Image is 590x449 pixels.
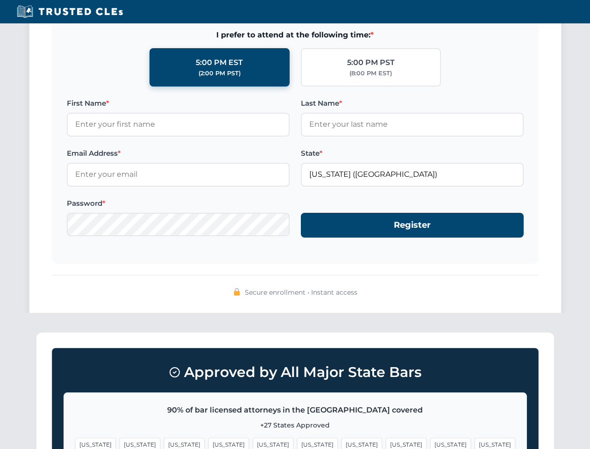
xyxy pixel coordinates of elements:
[67,113,290,136] input: Enter your first name
[64,360,527,385] h3: Approved by All Major State Bars
[233,288,241,296] img: 🔒
[75,404,515,416] p: 90% of bar licensed attorneys in the [GEOGRAPHIC_DATA] covered
[199,69,241,78] div: (2:00 PM PST)
[67,163,290,186] input: Enter your email
[196,57,243,69] div: 5:00 PM EST
[14,5,126,19] img: Trusted CLEs
[245,287,357,297] span: Secure enrollment • Instant access
[301,98,524,109] label: Last Name
[301,163,524,186] input: Florida (FL)
[67,29,524,41] span: I prefer to attend at the following time:
[349,69,392,78] div: (8:00 PM EST)
[301,148,524,159] label: State
[347,57,395,69] div: 5:00 PM PST
[75,420,515,430] p: +27 States Approved
[301,213,524,238] button: Register
[301,113,524,136] input: Enter your last name
[67,98,290,109] label: First Name
[67,148,290,159] label: Email Address
[67,198,290,209] label: Password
